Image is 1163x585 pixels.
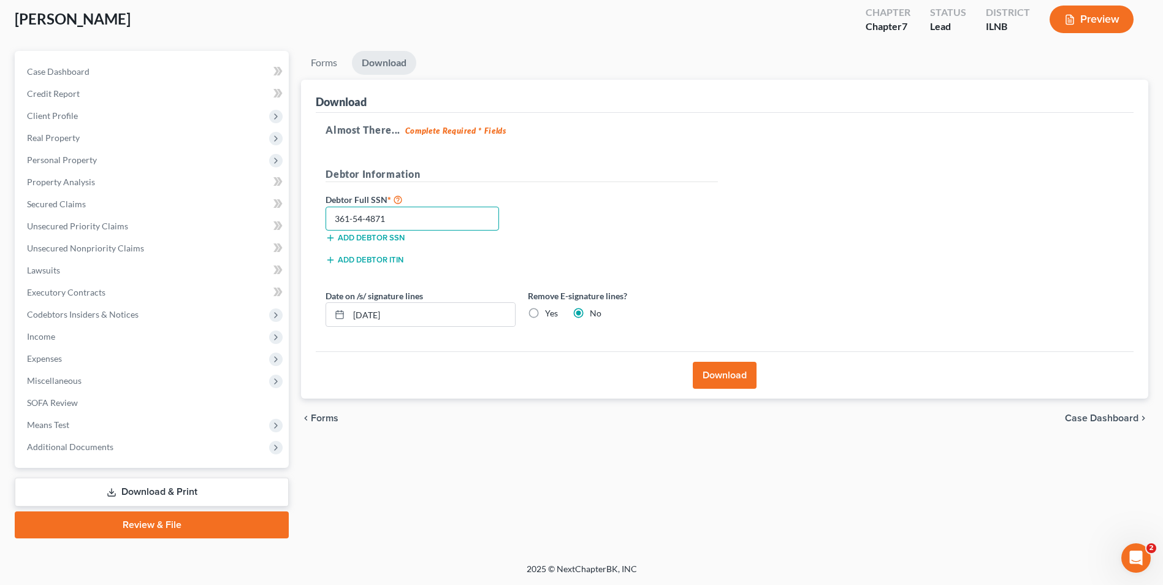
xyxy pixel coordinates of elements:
[27,132,80,143] span: Real Property
[27,199,86,209] span: Secured Claims
[27,442,113,452] span: Additional Documents
[27,88,80,99] span: Credit Report
[326,167,718,182] h5: Debtor Information
[232,563,931,585] div: 2025 © NextChapterBK, INC
[17,259,289,281] a: Lawsuits
[27,353,62,364] span: Expenses
[1138,413,1148,423] i: chevron_right
[17,215,289,237] a: Unsecured Priority Claims
[27,397,78,408] span: SOFA Review
[27,66,90,77] span: Case Dashboard
[27,287,105,297] span: Executory Contracts
[27,265,60,275] span: Lawsuits
[27,243,144,253] span: Unsecured Nonpriority Claims
[930,20,966,34] div: Lead
[17,193,289,215] a: Secured Claims
[866,6,910,20] div: Chapter
[986,20,1030,34] div: ILNB
[27,177,95,187] span: Property Analysis
[528,289,718,302] label: Remove E-signature lines?
[17,392,289,414] a: SOFA Review
[693,362,757,389] button: Download
[319,192,522,207] label: Debtor Full SSN
[27,309,139,319] span: Codebtors Insiders & Notices
[545,307,558,319] label: Yes
[301,51,347,75] a: Forms
[15,478,289,507] a: Download & Print
[27,110,78,121] span: Client Profile
[17,171,289,193] a: Property Analysis
[1065,413,1138,423] span: Case Dashboard
[301,413,355,423] button: chevron_left Forms
[1146,543,1156,553] span: 2
[930,6,966,20] div: Status
[352,51,416,75] a: Download
[349,303,515,326] input: MM/DD/YYYY
[17,83,289,105] a: Credit Report
[326,233,405,243] button: Add debtor SSN
[27,155,97,165] span: Personal Property
[326,255,403,265] button: Add debtor ITIN
[27,221,128,231] span: Unsecured Priority Claims
[866,20,910,34] div: Chapter
[27,419,69,430] span: Means Test
[27,375,82,386] span: Miscellaneous
[301,413,311,423] i: chevron_left
[326,207,499,231] input: XXX-XX-XXXX
[311,413,338,423] span: Forms
[316,94,367,109] div: Download
[15,10,131,28] span: [PERSON_NAME]
[1050,6,1134,33] button: Preview
[15,511,289,538] a: Review & File
[326,123,1124,137] h5: Almost There...
[1121,543,1151,573] iframe: Intercom live chat
[17,61,289,83] a: Case Dashboard
[17,237,289,259] a: Unsecured Nonpriority Claims
[17,281,289,304] a: Executory Contracts
[590,307,601,319] label: No
[326,289,423,302] label: Date on /s/ signature lines
[902,20,907,32] span: 7
[27,331,55,342] span: Income
[1065,413,1148,423] a: Case Dashboard chevron_right
[405,126,506,136] strong: Complete Required * Fields
[986,6,1030,20] div: District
